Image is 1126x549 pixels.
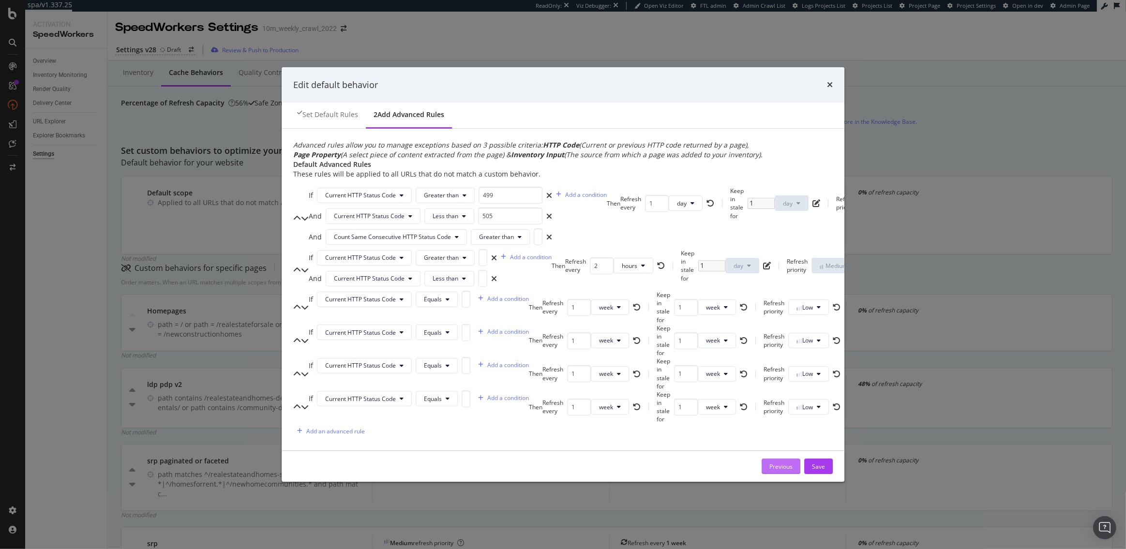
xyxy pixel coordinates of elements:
[804,459,833,474] button: Save
[796,405,802,410] img: Yo1DZTjnOBfEZTkXj00cav03WZSR3qnEnDcAAAAASUVORK5CYII=
[787,257,808,274] div: Refresh priority
[433,212,458,220] span: Less than
[769,462,793,471] div: Previous
[698,300,736,315] button: week
[740,403,748,411] div: rotate-left
[416,325,458,340] button: Equals
[479,249,487,266] input: Status code
[317,358,412,373] button: Current HTTP Status Code
[764,399,784,415] div: Refresh priority
[543,140,579,149] b: HTTP Code
[325,395,396,403] span: Current HTTP Status Code
[462,324,470,341] input: Status code
[309,232,322,242] div: And
[424,271,474,286] button: Less than
[552,262,565,270] div: Then
[802,370,813,378] span: Low
[424,208,474,224] button: Less than
[529,403,542,411] div: Then
[377,110,444,119] div: Add advanced rules
[591,399,629,415] button: week
[622,262,637,270] span: hours
[293,187,301,249] div: chevron-up
[820,264,826,269] img: j32suk7ufU7viAAAAAElFTkSuQmCC
[309,253,313,263] div: If
[334,274,405,282] span: Current HTTP Status Code
[546,212,552,220] div: xmark
[827,79,833,91] div: times
[309,361,313,371] div: If
[416,188,475,203] button: Greater than
[424,395,442,403] span: Equals
[706,370,720,378] span: week
[510,253,552,261] div: Add a condition
[293,79,378,91] div: Edit default behavior
[317,325,412,340] button: Current HTTP Status Code
[326,229,467,245] button: Count Same Consecutive HTTP Status Code
[424,328,442,337] span: Equals
[334,212,405,220] span: Current HTTP Status Code
[614,258,653,274] button: hours
[725,258,759,274] button: day
[491,254,497,262] div: xmark
[474,390,529,406] button: Add a condition
[301,291,309,324] div: chevron-down
[599,403,613,411] span: week
[657,390,670,424] div: Keep in stale for
[657,357,670,390] div: Keep in stale for
[478,270,487,287] input: Status code
[657,262,665,270] div: rotate-left
[462,390,470,407] input: Status code
[542,365,563,382] div: Refresh every
[762,459,800,474] button: Previous
[812,200,820,208] div: pen-to-square
[633,403,641,411] div: rotate-left
[764,365,784,382] div: Refresh priority
[706,336,720,344] span: week
[301,357,309,390] div: chevron-down
[599,370,613,378] span: week
[474,324,529,340] button: Add a condition
[730,187,744,220] div: Keep in stale for
[740,337,748,344] div: rotate-left
[301,390,309,424] div: chevron-down
[293,291,301,324] div: chevron-up
[416,292,458,307] button: Equals
[546,233,552,241] div: xmark
[812,462,825,471] div: Save
[783,199,793,208] span: day
[293,390,301,424] div: chevron-up
[607,199,620,208] div: Then
[802,403,813,411] span: Low
[309,394,313,403] div: If
[309,211,322,221] div: And
[424,361,442,370] span: Equals
[478,208,542,224] input: Status code
[542,399,563,415] div: Refresh every
[462,357,470,374] input: Status code
[433,274,458,282] span: Less than
[681,249,694,282] div: Keep in stale for
[424,253,459,262] span: Greater than
[657,291,670,324] div: Keep in stale for
[529,336,542,344] div: Then
[620,195,641,211] div: Refresh every
[487,394,529,402] div: Add a condition
[788,299,829,315] button: Low
[706,403,720,411] span: week
[534,228,542,245] input: 5
[309,295,313,304] div: If
[706,200,714,208] div: rotate-left
[788,333,829,348] button: Low
[740,304,748,312] div: rotate-left
[811,258,864,273] button: Medium
[487,361,529,369] div: Add a condition
[325,361,396,370] span: Current HTTP Status Code
[462,291,470,308] input: Status code
[764,332,784,349] div: Refresh priority
[306,427,365,435] div: Add an advanced rule
[546,192,552,199] div: xmark
[282,67,845,482] div: modal
[491,275,497,282] div: xmark
[487,327,529,336] div: Add a condition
